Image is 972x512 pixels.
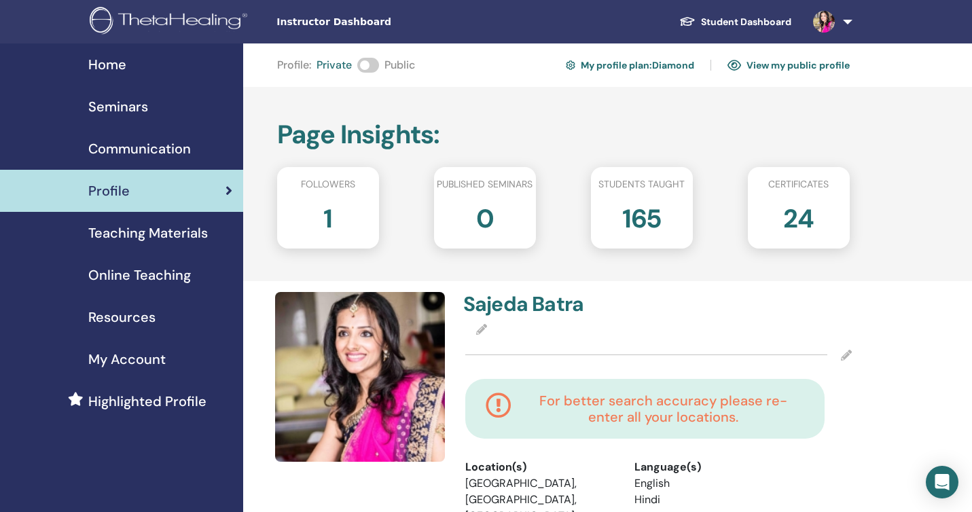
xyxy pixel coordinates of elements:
h2: 165 [622,197,662,235]
img: eye.svg [727,59,741,71]
span: Communication [88,139,191,159]
img: default.jpg [275,292,445,462]
span: Location(s) [465,459,526,475]
img: graduation-cap-white.svg [679,16,696,27]
h4: For better search accuracy please re-enter all your locations. [522,392,804,425]
h2: 1 [323,197,332,235]
span: Resources [88,307,156,327]
a: My profile plan:Diamond [566,54,694,76]
span: Instructor Dashboard [276,15,480,29]
h2: 24 [783,197,814,235]
span: Highlighted Profile [88,391,206,412]
li: English [634,475,784,492]
h2: Page Insights : [277,120,850,151]
h2: 0 [476,197,494,235]
a: Student Dashboard [668,10,802,35]
span: Students taught [598,177,685,191]
img: default.jpg [813,11,835,33]
span: Online Teaching [88,265,191,285]
div: Open Intercom Messenger [926,466,958,498]
span: Published seminars [437,177,533,191]
a: View my public profile [727,54,850,76]
li: Hindi [634,492,784,508]
img: cog.svg [566,58,575,72]
span: Certificates [768,177,829,191]
span: Followers [301,177,355,191]
span: Profile : [277,57,311,73]
span: Public [384,57,415,73]
span: Seminars [88,96,148,117]
span: Home [88,54,126,75]
h4: Sajeda Batra [463,292,651,316]
img: logo.png [90,7,252,37]
div: Language(s) [634,459,784,475]
span: My Account [88,349,166,369]
span: Private [317,57,352,73]
span: Profile [88,181,130,201]
span: Teaching Materials [88,223,208,243]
